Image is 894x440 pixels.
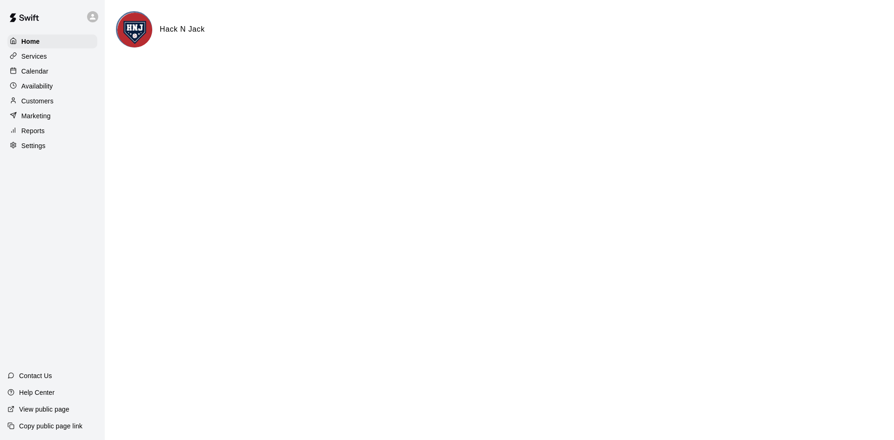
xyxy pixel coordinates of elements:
[117,13,152,47] img: Hack N Jack logo
[21,37,40,46] p: Home
[7,139,97,153] a: Settings
[7,64,97,78] a: Calendar
[19,388,54,397] p: Help Center
[21,96,54,106] p: Customers
[19,421,82,431] p: Copy public page link
[21,81,53,91] p: Availability
[19,371,52,380] p: Contact Us
[21,126,45,135] p: Reports
[21,52,47,61] p: Services
[7,79,97,93] a: Availability
[160,23,205,35] h6: Hack N Jack
[21,67,48,76] p: Calendar
[21,111,51,121] p: Marketing
[19,405,69,414] p: View public page
[7,94,97,108] a: Customers
[7,124,97,138] a: Reports
[7,49,97,63] a: Services
[7,34,97,48] a: Home
[21,141,46,150] p: Settings
[7,109,97,123] a: Marketing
